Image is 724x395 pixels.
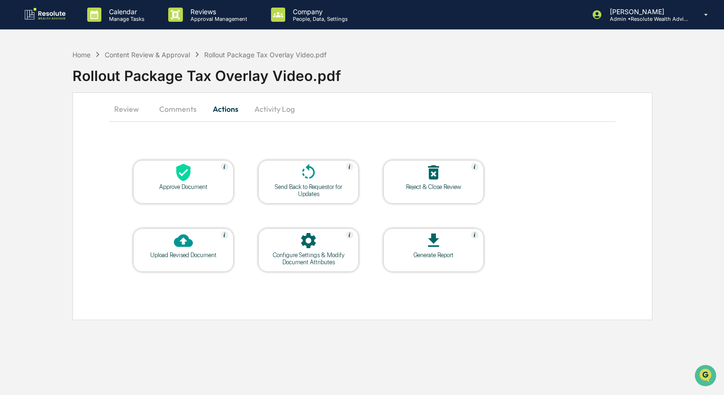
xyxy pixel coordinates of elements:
img: Help [471,231,479,239]
div: 🔎 [9,138,17,146]
p: How can we help? [9,20,172,35]
span: Attestations [78,119,118,129]
p: Manage Tasks [101,16,149,22]
div: Home [72,51,90,59]
div: secondary tabs example [109,98,616,120]
img: 1746055101610-c473b297-6a78-478c-a979-82029cc54cd1 [9,72,27,90]
div: Rollout Package Tax Overlay Video.pdf [72,60,724,84]
a: 🗄️Attestations [65,116,121,133]
span: Pylon [94,161,115,168]
img: Help [221,231,228,239]
span: Data Lookup [19,137,60,147]
span: Preclearance [19,119,61,129]
p: People, Data, Settings [285,16,353,22]
div: We're available if you need us! [32,82,120,90]
img: Help [346,163,353,171]
div: Upload Revised Document [141,251,226,259]
div: Configure Settings & Modify Document Attributes [266,251,351,266]
p: Approval Management [183,16,252,22]
p: Reviews [183,8,252,16]
img: Help [471,163,479,171]
iframe: Open customer support [694,364,719,389]
div: Approve Document [141,183,226,190]
button: Comments [152,98,204,120]
div: Content Review & Approval [105,51,190,59]
a: 🖐️Preclearance [6,116,65,133]
p: Admin • Resolute Wealth Advisor [602,16,690,22]
p: [PERSON_NAME] [602,8,690,16]
button: Actions [204,98,247,120]
button: Review [109,98,152,120]
a: 🔎Data Lookup [6,134,63,151]
div: 🖐️ [9,120,17,128]
div: Rollout Package Tax Overlay Video.pdf [204,51,326,59]
button: Start new chat [161,75,172,87]
div: Generate Report [391,251,476,259]
div: Send Back to Requestor for Updates [266,183,351,197]
div: Start new chat [32,72,155,82]
a: Powered byPylon [67,160,115,168]
div: 🗄️ [69,120,76,128]
img: logo [23,7,68,22]
p: Company [285,8,353,16]
img: Help [346,231,353,239]
img: Help [221,163,228,171]
button: Activity Log [247,98,302,120]
div: Reject & Close Review [391,183,476,190]
p: Calendar [101,8,149,16]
